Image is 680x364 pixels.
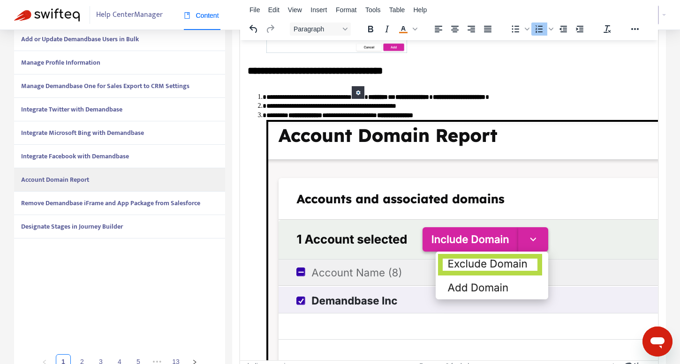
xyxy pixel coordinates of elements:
span: View [288,6,302,14]
button: Undo [246,22,262,36]
div: Numbered list [531,22,555,36]
button: Redo [262,22,278,36]
strong: Manage Demandbase One for Sales Export to CRM Settings [21,81,189,91]
strong: Integrate Microsoft Bing with Demandbase [21,127,144,138]
span: Paragraph [294,25,340,33]
span: Insert [310,6,327,14]
strong: Remove Demandbase iFrame and App Package from Salesforce [21,198,200,208]
strong: Account Domain Report [21,174,89,185]
strong: Manage Profile Information [21,57,100,68]
button: Reveal or hide additional toolbar items [627,22,643,36]
iframe: Rich Text Area [240,40,658,360]
span: book [184,12,190,19]
button: Italic [379,22,395,36]
button: Block Paragraph [290,22,351,36]
img: Swifteq [14,8,80,22]
span: Table [389,6,405,14]
div: Bullet list [507,22,531,36]
button: Bold [363,22,378,36]
button: Align right [463,22,479,36]
span: File [249,6,260,14]
strong: Add or Update Demandbase Users in Bulk [21,34,139,45]
button: Increase indent [572,22,588,36]
strong: Designate Stages in Journey Builder [21,221,123,232]
span: Edit [268,6,280,14]
strong: Integrate Twitter with Demandbase [21,104,122,115]
strong: Integrate Facebook with Demandbase [21,151,129,162]
button: Justify [480,22,496,36]
button: Decrease indent [555,22,571,36]
span: Help Center Manager [96,6,163,24]
span: Help [413,6,427,14]
iframe: Button to launch messaging window [642,327,672,357]
button: Align left [431,22,446,36]
span: Content [184,12,219,19]
button: Clear formatting [599,22,615,36]
span: Format [336,6,356,14]
div: Text color Orange [395,22,419,36]
button: Align center [447,22,463,36]
span: Tools [365,6,381,14]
